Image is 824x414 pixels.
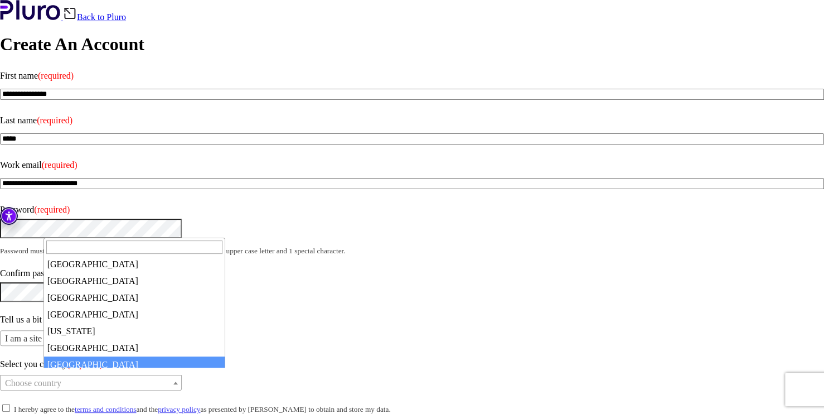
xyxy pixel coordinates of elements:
img: Back icon [63,7,77,20]
li: [GEOGRAPHIC_DATA] [44,273,225,290]
li: [US_STATE] [44,323,225,340]
li: [GEOGRAPHIC_DATA] [44,256,225,273]
span: (required) [42,160,77,170]
span: (required) [37,115,72,125]
input: I hereby agree to theterms and conditionsand theprivacy policyas presented by [PERSON_NAME] to ob... [2,404,10,412]
a: Back to Pluro [63,12,126,22]
a: terms and conditions [75,405,137,413]
span: (required) [67,359,103,369]
li: [GEOGRAPHIC_DATA] [44,306,225,323]
span: (required) [38,71,74,80]
span: (required) [34,205,70,214]
li: [GEOGRAPHIC_DATA] [44,340,225,357]
li: [GEOGRAPHIC_DATA] [44,290,225,306]
span: Choose country [5,378,61,388]
li: [GEOGRAPHIC_DATA] [44,357,225,373]
span: I am a site owner [1,331,181,346]
small: I hereby agree to the and the as presented by [PERSON_NAME] to obtain and store my data. [14,405,391,413]
a: privacy policy [158,405,200,413]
